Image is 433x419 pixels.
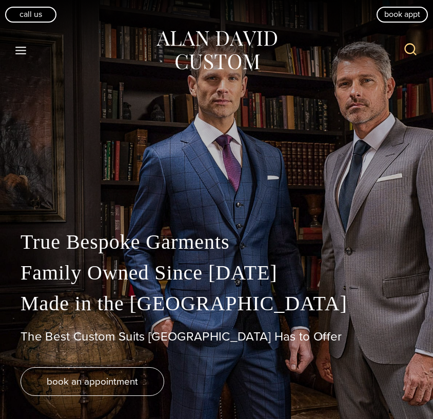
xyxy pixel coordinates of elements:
[47,374,138,389] span: book an appointment
[398,38,423,63] button: View Search Form
[21,367,164,396] a: book an appointment
[155,28,278,73] img: Alan David Custom
[21,227,412,319] p: True Bespoke Garments Family Owned Since [DATE] Made in the [GEOGRAPHIC_DATA]
[5,7,56,22] a: Call Us
[10,41,32,59] button: Open menu
[21,329,412,344] h1: The Best Custom Suits [GEOGRAPHIC_DATA] Has to Offer
[377,7,428,22] a: book appt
